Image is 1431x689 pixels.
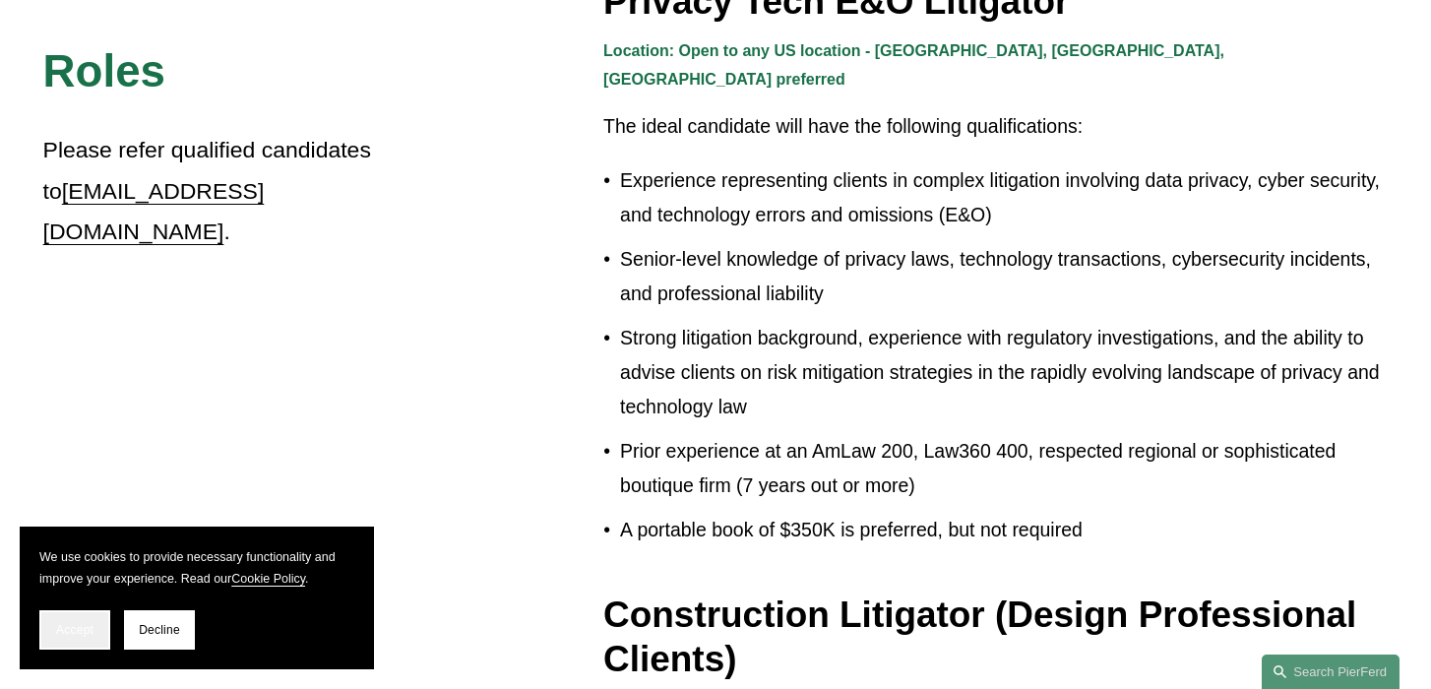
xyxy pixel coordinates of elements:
a: Cookie Policy [231,572,305,586]
p: Prior experience at an AmLaw 200, Law360 400, respected regional or sophisticated boutique firm (... [620,434,1388,503]
p: Experience representing clients in complex litigation involving data privacy, cyber security, and... [620,163,1388,232]
strong: Location: Open to any US location - [GEOGRAPHIC_DATA], [GEOGRAPHIC_DATA], [GEOGRAPHIC_DATA] prefe... [603,42,1228,88]
button: Decline [124,610,195,650]
p: The ideal candidate will have the following qualifications: [603,109,1388,144]
a: Search this site [1262,655,1400,689]
p: We use cookies to provide necessary functionality and improve your experience. Read our . [39,546,354,591]
span: Roles [43,46,165,96]
p: Senior-level knowledge of privacy laws, technology transactions, cybersecurity incidents, and pro... [620,242,1388,311]
p: A portable book of $350K is preferred, but not required [620,513,1388,547]
section: Cookie banner [20,527,374,669]
span: Accept [56,623,93,637]
h3: Construction Litigator (Design Professional Clients) [603,593,1388,682]
p: Strong litigation background, experience with regulatory investigations, and the ability to advis... [620,321,1388,424]
span: Decline [139,623,180,637]
a: [EMAIL_ADDRESS][DOMAIN_NAME] [43,178,265,244]
button: Accept [39,610,110,650]
p: Please refer qualified candidates to . [43,130,436,252]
